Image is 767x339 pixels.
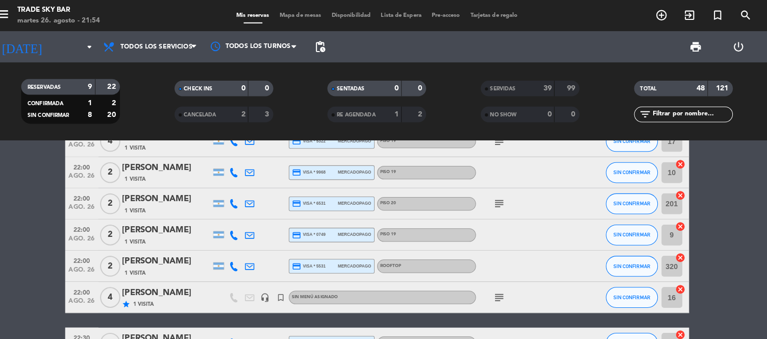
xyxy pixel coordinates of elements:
span: Mapa de mesas [283,12,334,18]
span: ago. 26 [81,261,107,273]
span: Sin menú asignado [300,289,345,294]
span: SIN CONFIRMAR [615,197,652,203]
span: visa * 5322 [300,134,333,143]
span: visa * 6531 [300,196,333,205]
i: cancel [677,279,687,289]
strong: 8 [100,109,104,116]
i: credit_card [300,196,309,205]
span: 22:00 [81,158,107,169]
span: SIN CONFIRMAR [615,136,652,141]
strong: 0 [551,109,555,116]
span: mercadopago [345,135,378,142]
strong: 99 [570,83,580,90]
strong: 2 [123,98,129,105]
div: LOG OUT [717,31,759,61]
span: ago. 26 [81,169,107,181]
strong: 9 [100,82,104,89]
span: ago. 26 [81,200,107,212]
span: 1 Visita [144,295,165,303]
i: credit_card [300,134,309,143]
div: [PERSON_NAME] [134,281,220,294]
span: CONFIRMADA [40,99,76,104]
div: [PERSON_NAME] [134,189,220,202]
strong: 20 [119,109,129,116]
span: PISO 20 [387,198,403,202]
span: mercadopago [345,166,378,173]
span: ago. 26 [81,231,107,243]
i: cancel [677,217,687,228]
span: Pre-acceso [432,12,470,18]
i: search [739,9,752,21]
span: ago. 26 [81,292,107,304]
span: Tarjetas de regalo [470,12,527,18]
span: SIN CONFIRMAR [615,258,652,264]
span: visa * 0749 [300,226,333,235]
span: SERVIDAS [494,85,519,90]
span: 4 [112,129,132,149]
span: CHECK INS [194,85,222,90]
span: 22:00 [81,280,107,292]
span: Todos los servicios [132,42,202,50]
i: cancel [677,187,687,197]
div: [PERSON_NAME] [134,326,220,339]
i: headset_mic [269,287,279,297]
i: cancel [677,248,687,258]
span: PISO 20 [387,334,403,338]
span: 2 [112,221,132,241]
div: Trade Sky Bar [31,5,112,15]
strong: 121 [716,83,730,90]
span: visa * 5531 [300,257,333,266]
strong: 2 [424,109,430,116]
span: 2 [112,159,132,180]
span: SIN CONFIRMAR [615,289,652,295]
div: [PERSON_NAME] [134,250,220,263]
span: ago. 26 [81,139,107,151]
span: 4 [112,282,132,302]
strong: 0 [250,83,254,90]
button: SIN CONFIRMAR [608,159,659,180]
i: power_settings_new [732,40,745,52]
span: 2 [112,251,132,272]
strong: 2 [250,109,254,116]
i: turned_in_not [712,9,724,21]
span: visa * 9968 [300,165,333,174]
span: 1 Visita [136,233,157,241]
strong: 1 [100,98,104,105]
i: subject [498,133,510,145]
span: 22:00 [81,219,107,231]
span: mercadopago [345,258,378,264]
span: Lista de Espera [382,12,432,18]
span: SIN CONFIRMAR [615,228,652,233]
span: 22:00 [81,250,107,261]
span: print [690,40,702,52]
strong: 0 [574,109,580,116]
span: NO SHOW [494,110,521,115]
span: RESERVADAS [40,83,73,88]
button: SIN CONFIRMAR [608,129,659,149]
i: menu [8,6,23,21]
i: subject [498,286,510,298]
strong: 39 [547,83,555,90]
i: exit_to_app [684,9,697,21]
i: [DATE] [8,35,62,57]
strong: 1 [401,109,405,116]
button: menu [8,6,23,25]
span: mercadopago [345,197,378,203]
span: ROOFTOP [387,259,408,263]
span: 2 [112,190,132,210]
i: cancel [677,324,687,334]
span: 22:30 [81,325,107,337]
span: 22:00 [81,188,107,200]
i: credit_card [300,165,309,174]
strong: 22 [119,82,129,89]
span: 1 Visita [136,141,157,150]
strong: 3 [273,109,279,116]
strong: 0 [401,83,405,90]
i: cancel [677,156,687,166]
i: credit_card [300,257,309,266]
span: mercadopago [345,227,378,234]
strong: 0 [273,83,279,90]
div: martes 26. agosto - 21:54 [31,15,112,26]
span: PISO 19 [387,167,403,171]
span: PISO 19 [387,136,403,140]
